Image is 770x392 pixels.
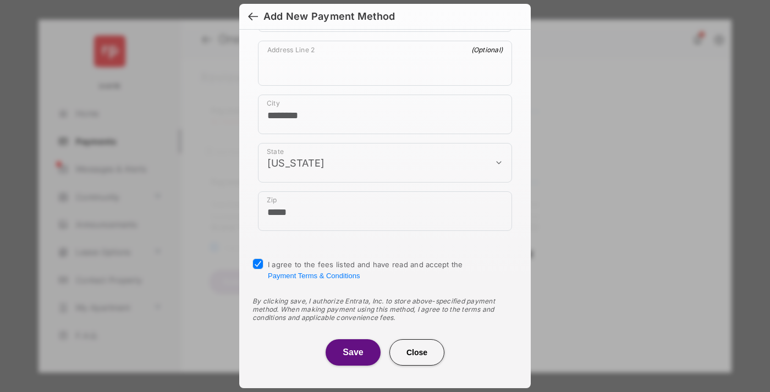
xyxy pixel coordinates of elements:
button: Save [326,339,381,366]
div: By clicking save, I authorize Entrata, Inc. to store above-specified payment method. When making ... [252,297,518,322]
span: I agree to the fees listed and have read and accept the [268,260,463,280]
div: payment_method_screening[postal_addresses][administrativeArea] [258,143,512,183]
button: Close [389,339,444,366]
div: Add New Payment Method [263,10,395,23]
div: payment_method_screening[postal_addresses][addressLine2] [258,41,512,86]
div: payment_method_screening[postal_addresses][locality] [258,95,512,134]
button: I agree to the fees listed and have read and accept the [268,272,360,280]
div: payment_method_screening[postal_addresses][postalCode] [258,191,512,231]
